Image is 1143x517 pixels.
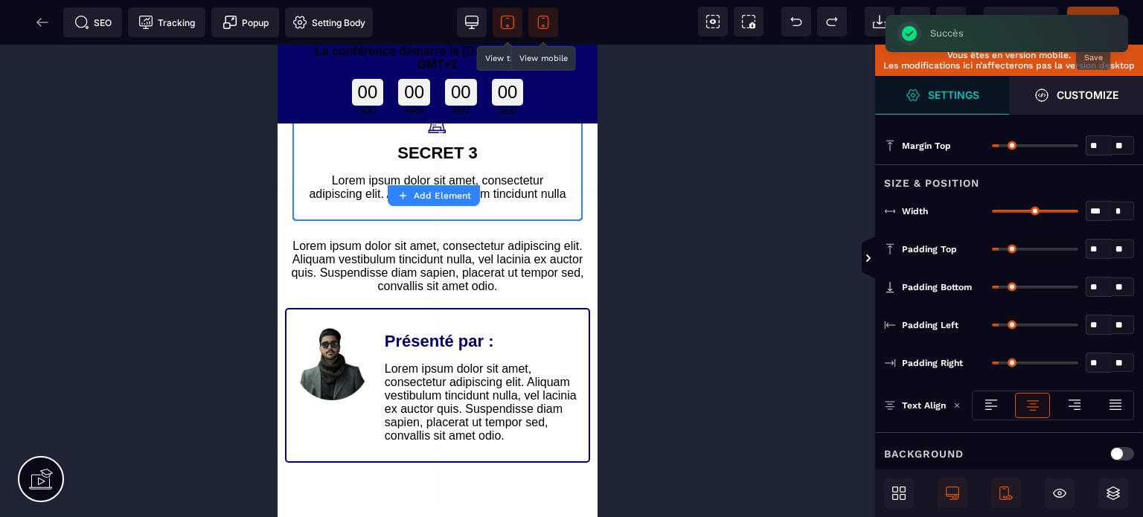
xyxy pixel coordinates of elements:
span: Settings [875,76,1009,115]
span: Width [902,205,928,217]
strong: Add Element [414,190,471,201]
img: 5c768ba596e1f7c1ce557e6972419893_profilewaitingbleu-modified.png [16,280,92,356]
span: View components [698,7,728,36]
text: Lorem ipsum dolor sit amet, consectetur adipiscing elit. Aliquam vestibulum tincidunt nulla, vel ... [107,314,304,402]
p: Vous êtes en version mobile. [883,50,1136,60]
div: Size & Position [875,164,1143,192]
span: Padding Bottom [902,281,972,293]
span: Mobile Only [991,478,1021,508]
b: Présenté par : [107,287,217,306]
span: Padding Left [902,319,958,331]
span: Tracking [138,15,195,30]
p: Text Align [884,398,946,413]
p: Background [884,445,964,463]
text: Lorem ipsum dolor sit amet, consectetur adipiscing elit. Aliquam vestibulum tincidunt nulla, vel ... [7,191,313,252]
div: 00 [214,34,246,61]
span: Padding Top [902,243,957,255]
span: Screenshot [734,7,763,36]
strong: Customize [1057,89,1118,100]
span: Desktop Only [938,478,967,508]
button: Add Element [388,185,480,206]
img: loading [953,402,961,409]
div: 00 [121,34,153,61]
span: Margin Top [902,140,951,152]
div: 00 [167,34,199,61]
div: MIN [167,61,199,71]
div: HRS [121,61,153,71]
span: Open Style Manager [1009,76,1143,115]
span: Setting Body [292,15,365,30]
strong: Settings [928,89,979,100]
div: 00 [74,34,106,61]
span: Hide/Show Block [1045,478,1075,508]
div: SEC [214,61,246,71]
span: Open Blocks [884,478,914,508]
p: Les modifications ici n’affecterons pas la version desktop [883,60,1136,71]
span: Open Layers [1098,478,1128,508]
span: Preview [984,7,1058,36]
span: Padding Right [902,357,963,369]
span: SEO [74,15,112,30]
span: Popup [222,15,269,30]
text: Lorem ipsum dolor sit amet, consectetur adipiscing elit. Aliquam vestibulum tincidunt nulla [31,126,289,160]
b: SECRET 3 [120,99,200,118]
div: JOU [74,61,106,71]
